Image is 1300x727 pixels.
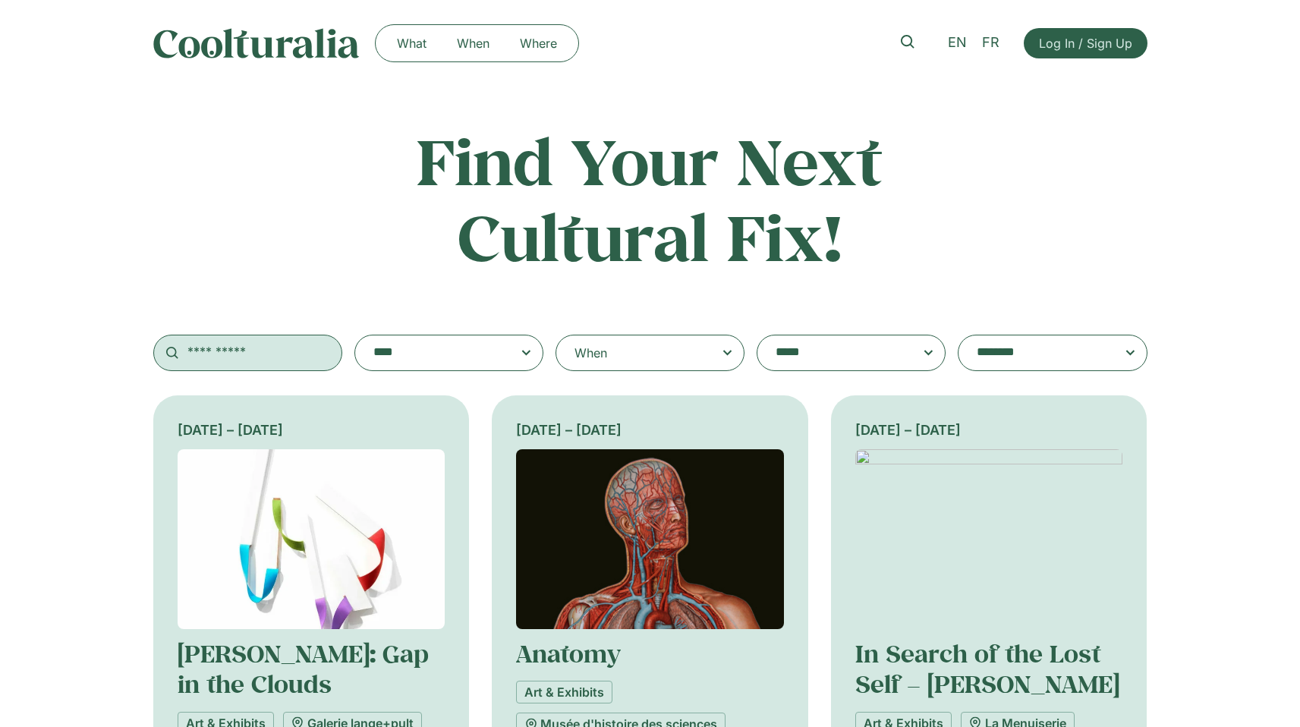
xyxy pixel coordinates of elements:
[1039,34,1132,52] span: Log In / Sign Up
[178,449,445,629] img: Coolturalia - Henrik EIBEN: Gap in the Clouds
[940,32,974,54] a: EN
[505,31,572,55] a: Where
[1024,28,1147,58] a: Log In / Sign Up
[352,123,949,274] h2: Find Your Next Cultural Fix!
[977,342,1098,363] textarea: Search
[178,637,429,700] a: [PERSON_NAME]: Gap in the Clouds
[442,31,505,55] a: When
[516,637,621,669] a: Anatomy
[516,420,784,440] div: [DATE] – [DATE]
[776,342,897,363] textarea: Search
[855,637,1119,700] a: In Search of the Lost Self – [PERSON_NAME]
[948,35,967,51] span: EN
[982,35,999,51] span: FR
[974,32,1007,54] a: FR
[382,31,442,55] a: What
[574,344,607,362] div: When
[516,681,612,703] a: Art & Exhibits
[382,31,572,55] nav: Menu
[516,449,784,629] img: Coolturalia - Anatomy
[855,420,1123,440] div: [DATE] – [DATE]
[373,342,495,363] textarea: Search
[178,420,445,440] div: [DATE] – [DATE]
